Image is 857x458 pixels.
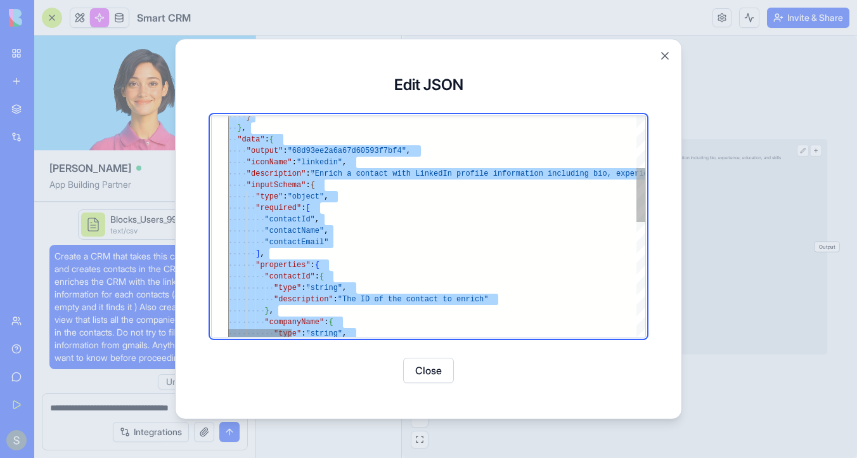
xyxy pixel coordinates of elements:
[324,192,328,201] span: ,
[659,49,671,62] button: Close
[315,261,319,270] span: {
[13,101,241,115] p: We’ve completed your ticket
[265,318,325,327] span: "companyName"
[255,204,301,213] span: "required"
[319,272,324,281] span: {
[274,295,333,304] span: "description"
[247,147,283,155] span: "output"
[237,135,264,144] span: "data"
[13,371,241,424] div: this is a test-- ✉️ [PERSON_NAME][EMAIL_ADDRESS][DOMAIN_NAME] 📞 [PHONE_NUMBER] 🌐
[315,215,319,224] span: ,
[260,249,264,258] span: ,
[13,287,241,301] p: #37943728
[255,192,283,201] span: "type"
[338,295,489,304] span: "The ID of the contact to enrich"
[242,124,247,133] span: ,
[247,169,306,178] span: "description"
[301,284,306,292] span: :
[539,169,767,178] span: n including bio, experience, education, and skills
[274,284,301,292] span: "type"
[311,169,539,178] span: "Enrich a contact with LinkedIn profile informatio
[265,135,269,144] span: :
[8,5,32,29] button: go back
[25,181,213,208] p: [PERSON_NAME][EMAIL_ADDRESS][DOMAIN_NAME]
[311,181,315,190] span: {
[13,329,241,343] p: test
[265,272,315,281] span: "contactId"
[222,6,245,29] div: Close
[311,261,315,270] span: :
[247,181,306,190] span: "inputSchema"
[13,386,95,396] b: [PERSON_NAME]
[13,359,70,369] strong: Description
[342,284,347,292] span: ,
[247,158,292,167] span: "iconName"
[301,204,306,213] span: :
[306,181,310,190] span: :
[315,272,319,281] span: :
[288,147,406,155] span: "68d93ee2a6a67d60593f7bf4"
[13,317,35,327] strong: Title
[328,318,333,327] span: {
[255,261,310,270] span: "properties"
[265,238,329,247] span: "contactEmail"
[13,86,241,99] div: Resolved • Just now
[324,318,328,327] span: :
[333,295,338,304] span: :
[265,226,325,235] span: "contactName"
[342,158,347,167] span: ,
[25,156,184,180] strong: You will be notified here and by email
[306,204,310,213] span: [
[237,124,242,133] span: }
[306,169,310,178] span: :
[406,147,411,155] span: ,
[306,284,342,292] span: "string"
[288,192,325,201] span: "object"
[403,358,454,383] button: Close
[211,75,646,95] h3: Edit JSON
[13,245,241,259] p: Tickets
[94,46,126,78] img: Profile image for Shelly
[13,275,56,285] strong: Ticket ID
[113,6,143,28] h1: test
[123,45,157,79] div: Profile image for Sharon
[283,147,287,155] span: :
[265,215,315,224] span: "contactId"
[269,135,274,144] span: {
[297,158,342,167] span: "linkedin"
[283,192,287,201] span: :
[255,249,260,258] span: ]
[13,233,69,244] strong: Ticket Type
[108,412,182,422] a: [DOMAIN_NAME]
[108,45,142,79] div: Profile image for Dan
[292,158,297,167] span: :
[324,226,328,235] span: ,
[269,306,274,315] span: ,
[265,306,269,315] span: }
